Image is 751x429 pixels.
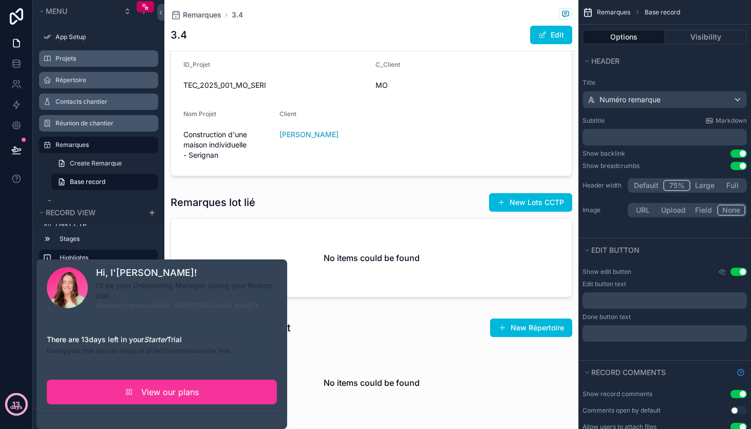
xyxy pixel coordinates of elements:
[583,243,741,257] button: Edit button
[60,254,150,262] label: Highlights
[690,204,718,216] button: Field
[583,325,747,342] div: scrollable content
[55,199,152,208] label: Présences Réunion
[583,54,741,68] button: Header
[51,155,158,172] a: Create Remarque
[33,226,164,398] div: scrollable content
[629,204,656,216] button: URL
[583,150,625,158] div: Show backlink
[55,54,152,63] label: Projets
[583,162,640,170] div: Show breadcrumbs
[171,28,187,42] h1: 3.4
[705,117,747,125] a: Markdown
[591,57,619,65] span: Header
[583,390,652,398] div: Show record comments
[47,334,277,345] h3: There are 13 days left in your Trial
[12,399,20,409] p: 13
[665,30,747,44] button: Visibility
[162,347,183,355] em: Starter
[46,208,96,217] span: Record view
[530,26,572,44] button: Edit
[597,8,630,16] span: Remarques
[51,174,158,190] a: Base record
[583,91,747,108] button: Numéro remarque
[599,95,661,105] span: Numéro remarque
[47,347,277,355] p: During your trial you can enjoy all of the features for free.
[10,403,23,412] p: days
[583,181,624,190] label: Header width
[583,313,631,321] label: Done button text
[70,178,105,186] span: Base record
[144,335,167,344] em: Starter
[171,10,221,20] a: Remarques
[583,406,661,415] div: Comments open by default
[663,180,690,191] button: 75%
[70,159,122,167] span: Create Remarque
[645,8,680,16] span: Base record
[147,302,258,309] span: • [EMAIL_ADDRESS][DOMAIN_NAME] •
[583,129,747,145] div: scrollable content
[716,117,747,125] span: Markdown
[583,79,747,87] label: Title
[690,180,719,191] button: Large
[717,204,745,216] button: None
[37,206,142,220] button: Record view
[47,380,277,404] a: View our plans
[55,76,152,84] label: Répertoire
[583,280,626,288] label: Edit button text
[55,98,152,106] label: Contacts chantier
[583,365,733,380] button: Record comments
[183,10,221,20] span: Remarques
[232,10,243,20] a: 3.4
[583,268,631,276] label: Show edit button
[583,117,605,125] label: Subtitle
[55,141,152,149] label: Remarques
[46,7,67,15] span: Menu
[629,180,663,191] button: Default
[583,206,624,214] label: Image
[591,368,666,377] span: Record comments
[583,30,665,44] button: Options
[141,386,199,398] span: View our plans
[719,180,745,191] button: Full
[96,266,277,280] h1: Hi, I'[PERSON_NAME]!
[37,4,117,18] button: Menu
[60,235,150,243] label: Stages
[583,292,747,309] div: scrollable content
[591,246,640,254] span: Edit button
[55,33,152,41] label: App Setup
[96,281,277,301] p: I'll be your Onboarding Manager during your Noloco trial
[96,302,147,309] span: Solution Engineer
[656,204,690,216] button: Upload
[55,119,152,127] label: Réunion de chantier
[737,368,745,377] svg: Show help information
